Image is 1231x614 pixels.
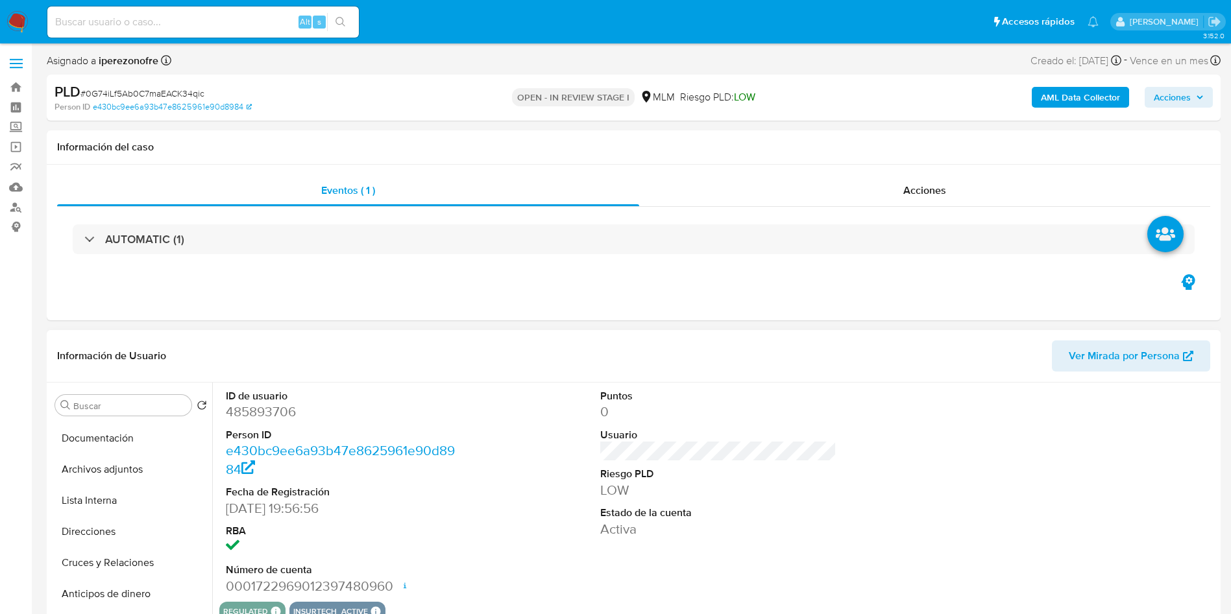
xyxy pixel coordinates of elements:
[73,224,1195,254] div: AUTOMATIC (1)
[600,506,837,520] dt: Estado de la cuenta
[197,400,207,414] button: Volver al orden por defecto
[50,578,212,609] button: Anticipos de dinero
[80,87,204,100] span: # 0G74iLf5Ab0C7maEACK34qic
[223,609,268,614] button: regulated
[1130,16,1203,28] p: ivonne.perezonofre@mercadolibre.com.mx
[60,400,71,410] button: Buscar
[1052,340,1210,372] button: Ver Mirada por Persona
[1002,15,1075,29] span: Accesos rápidos
[680,90,755,104] span: Riesgo PLD:
[226,577,463,595] dd: 0001722969012397480960
[57,349,166,362] h1: Información de Usuario
[1208,15,1221,29] a: Salir
[57,141,1210,154] h1: Información del caso
[317,16,321,28] span: s
[600,428,837,442] dt: Usuario
[600,520,837,538] dd: Activa
[512,88,635,106] p: OPEN - IN REVIEW STAGE I
[327,13,354,31] button: search-icon
[640,90,675,104] div: MLM
[1041,87,1120,108] b: AML Data Collector
[1154,87,1191,108] span: Acciones
[226,403,463,421] dd: 485893706
[226,389,463,403] dt: ID de usuario
[293,609,368,614] button: insurtech_active
[50,423,212,454] button: Documentación
[1069,340,1180,372] span: Ver Mirada por Persona
[226,499,463,517] dd: [DATE] 19:56:56
[321,183,375,198] span: Eventos ( 1 )
[600,467,837,481] dt: Riesgo PLD
[1145,87,1213,108] button: Acciones
[55,81,80,102] b: PLD
[105,232,184,246] h3: AUTOMATIC (1)
[50,485,212,516] button: Lista Interna
[226,485,463,499] dt: Fecha de Registración
[55,101,90,113] b: Person ID
[226,428,463,442] dt: Person ID
[1088,16,1099,27] a: Notificaciones
[300,16,310,28] span: Alt
[1124,52,1127,69] span: -
[93,101,252,113] a: e430bc9ee6a93b47e8625961e90d8984
[1030,52,1121,69] div: Creado el: [DATE]
[226,441,455,478] a: e430bc9ee6a93b47e8625961e90d8984
[600,403,837,421] dd: 0
[903,183,946,198] span: Acciones
[226,563,463,577] dt: Número de cuenta
[600,389,837,403] dt: Puntos
[47,14,359,30] input: Buscar usuario o caso...
[600,481,837,499] dd: LOW
[1032,87,1129,108] button: AML Data Collector
[50,516,212,547] button: Direcciones
[226,524,463,538] dt: RBA
[1130,54,1208,68] span: Vence en un mes
[50,454,212,485] button: Archivos adjuntos
[96,53,158,68] b: iperezonofre
[50,547,212,578] button: Cruces y Relaciones
[734,89,755,104] span: LOW
[47,54,158,68] span: Asignado a
[73,400,186,412] input: Buscar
